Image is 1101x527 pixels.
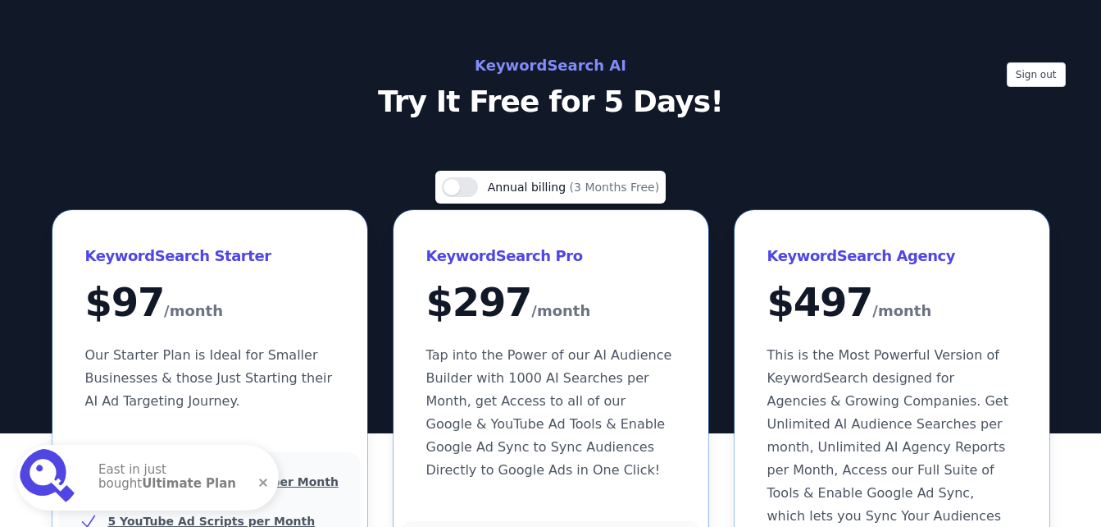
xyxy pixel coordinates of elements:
[20,448,79,507] img: Ultimate Plan
[85,347,333,409] span: Our Starter Plan is Ideal for Smaller Businesses & those Just Starting their AI Ad Targeting Jour...
[142,476,236,491] strong: Ultimate Plan
[164,298,223,324] span: /month
[488,181,570,194] span: Annual billing
[767,282,1017,324] div: $ 497
[184,53,918,79] h2: KeywordSearch AI
[85,243,334,269] h3: KeywordSearch Starter
[98,463,262,493] p: East in just bought
[872,298,931,324] span: /month
[570,181,660,194] span: (3 Months Free)
[1007,62,1066,87] button: Sign out
[426,282,676,324] div: $ 297
[85,282,334,324] div: $ 97
[767,243,1017,269] h3: KeywordSearch Agency
[531,298,590,324] span: /month
[184,85,918,118] p: Try It Free for 5 Days!
[426,347,672,478] span: Tap into the Power of our AI Audience Builder with 1000 AI Searches per Month, get Access to all ...
[426,243,676,269] h3: KeywordSearch Pro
